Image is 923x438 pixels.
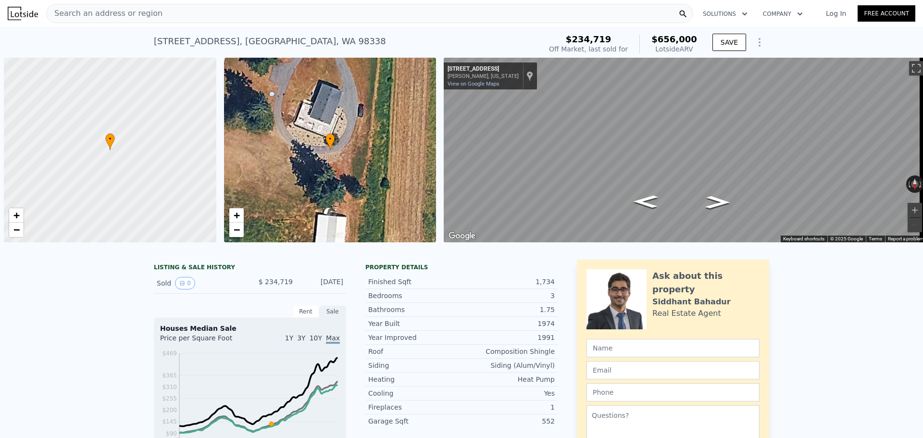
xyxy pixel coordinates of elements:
[259,278,293,286] span: $ 234,719
[297,334,305,342] span: 3Y
[368,361,461,370] div: Siding
[368,333,461,342] div: Year Improved
[368,402,461,412] div: Fireplaces
[712,34,746,51] button: SAVE
[461,347,555,356] div: Composition Shingle
[448,65,519,73] div: [STREET_ADDRESS]
[160,333,250,349] div: Price per Square Foot
[285,334,293,342] span: 1Y
[368,416,461,426] div: Garage Sqft
[105,135,115,143] span: •
[586,339,760,357] input: Name
[292,305,319,318] div: Rent
[461,375,555,384] div: Heat Pump
[325,133,335,150] div: •
[175,277,195,289] button: View historical data
[652,269,760,296] div: Ask about this property
[162,418,177,425] tspan: $145
[651,44,697,54] div: Lotside ARV
[911,175,918,193] button: Reset the view
[162,384,177,390] tspan: $310
[814,9,858,18] a: Log In
[461,361,555,370] div: Siding (Alum/Vinyl)
[319,305,346,318] div: Sale
[326,334,340,344] span: Max
[461,402,555,412] div: 1
[461,305,555,314] div: 1.75
[233,224,239,236] span: −
[652,308,721,319] div: Real Estate Agent
[461,291,555,300] div: 3
[566,34,611,44] span: $234,719
[526,71,533,81] a: Show location on map
[908,203,922,217] button: Zoom in
[9,208,24,223] a: Zoom in
[105,133,115,150] div: •
[461,319,555,328] div: 1974
[13,224,20,236] span: −
[162,395,177,402] tspan: $255
[154,35,386,48] div: [STREET_ADDRESS] , [GEOGRAPHIC_DATA] , WA 98338
[461,416,555,426] div: 552
[549,44,628,54] div: Off Market, last sold for
[368,375,461,384] div: Heating
[157,277,242,289] div: Sold
[695,5,755,23] button: Solutions
[8,7,38,20] img: Lotside
[154,263,346,273] div: LISTING & SALE HISTORY
[229,208,244,223] a: Zoom in
[160,324,340,333] div: Houses Median Sale
[448,81,499,87] a: View on Google Maps
[461,388,555,398] div: Yes
[446,230,478,242] img: Google
[448,73,519,79] div: [PERSON_NAME], [US_STATE]
[908,218,922,232] button: Zoom out
[869,236,882,241] a: Terms (opens in new tab)
[446,230,478,242] a: Open this area in Google Maps (opens a new window)
[783,236,824,242] button: Keyboard shortcuts
[162,350,177,357] tspan: $469
[368,347,461,356] div: Roof
[368,277,461,287] div: Finished Sqft
[9,223,24,237] a: Zoom out
[368,305,461,314] div: Bathrooms
[755,5,811,23] button: Company
[166,430,177,437] tspan: $90
[233,209,239,221] span: +
[47,8,162,19] span: Search an address or region
[906,175,911,193] button: Rotate counterclockwise
[310,334,322,342] span: 10Y
[461,277,555,287] div: 1,734
[586,383,760,401] input: Phone
[13,209,20,221] span: +
[695,193,740,212] path: Go West, 288th St E
[624,192,668,211] path: Go East, 288th St E
[858,5,915,22] a: Free Account
[461,333,555,342] div: 1991
[368,388,461,398] div: Cooling
[651,34,697,44] span: $656,000
[750,33,769,52] button: Show Options
[365,263,558,271] div: Property details
[830,236,863,241] span: © 2025 Google
[368,319,461,328] div: Year Built
[368,291,461,300] div: Bedrooms
[300,277,343,289] div: [DATE]
[586,361,760,379] input: Email
[162,372,177,379] tspan: $365
[652,296,731,308] div: Siddhant Bahadur
[325,135,335,143] span: •
[229,223,244,237] a: Zoom out
[162,407,177,413] tspan: $200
